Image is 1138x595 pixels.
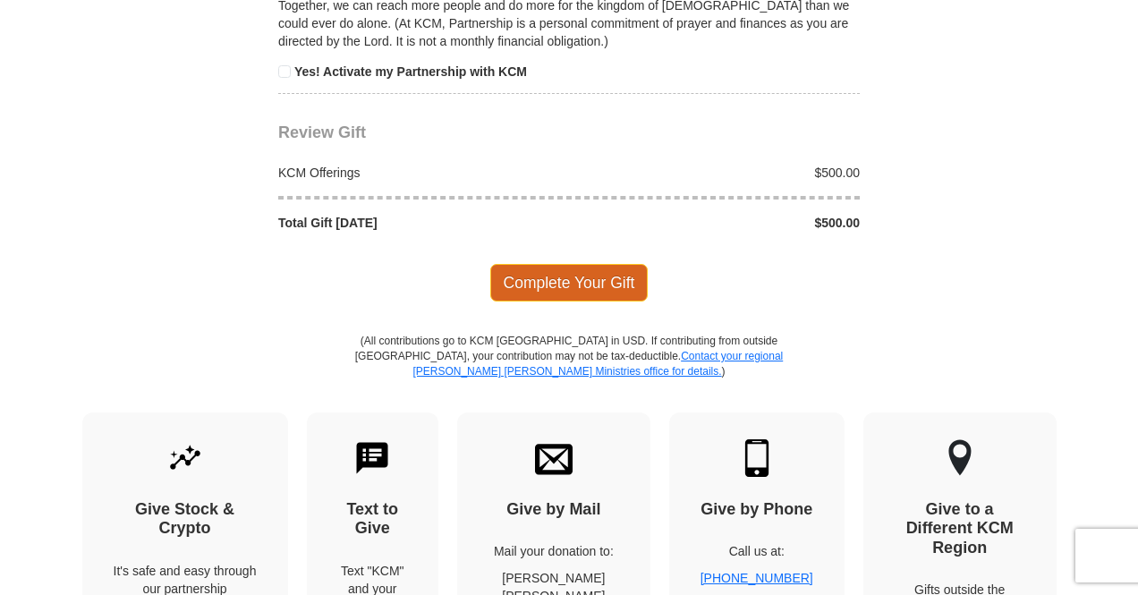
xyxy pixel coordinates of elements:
span: Review Gift [278,123,366,141]
img: text-to-give.svg [353,439,391,477]
div: KCM Offerings [269,164,570,182]
div: $500.00 [569,164,870,182]
img: other-region [947,439,972,477]
p: (All contributions go to KCM [GEOGRAPHIC_DATA] in USD. If contributing from outside [GEOGRAPHIC_D... [354,334,784,412]
h4: Give by Phone [701,500,813,520]
div: $500.00 [569,214,870,232]
img: envelope.svg [535,439,573,477]
h4: Give to a Different KCM Region [895,500,1025,558]
p: Call us at: [701,542,813,560]
span: Complete Your Gift [490,264,649,302]
div: Total Gift [DATE] [269,214,570,232]
img: mobile.svg [738,439,776,477]
strong: Yes! Activate my Partnership with KCM [294,64,527,79]
a: [PHONE_NUMBER] [701,571,813,585]
h4: Give Stock & Crypto [114,500,257,539]
img: give-by-stock.svg [166,439,204,477]
p: Mail your donation to: [488,542,619,560]
h4: Text to Give [338,500,408,539]
h4: Give by Mail [488,500,619,520]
